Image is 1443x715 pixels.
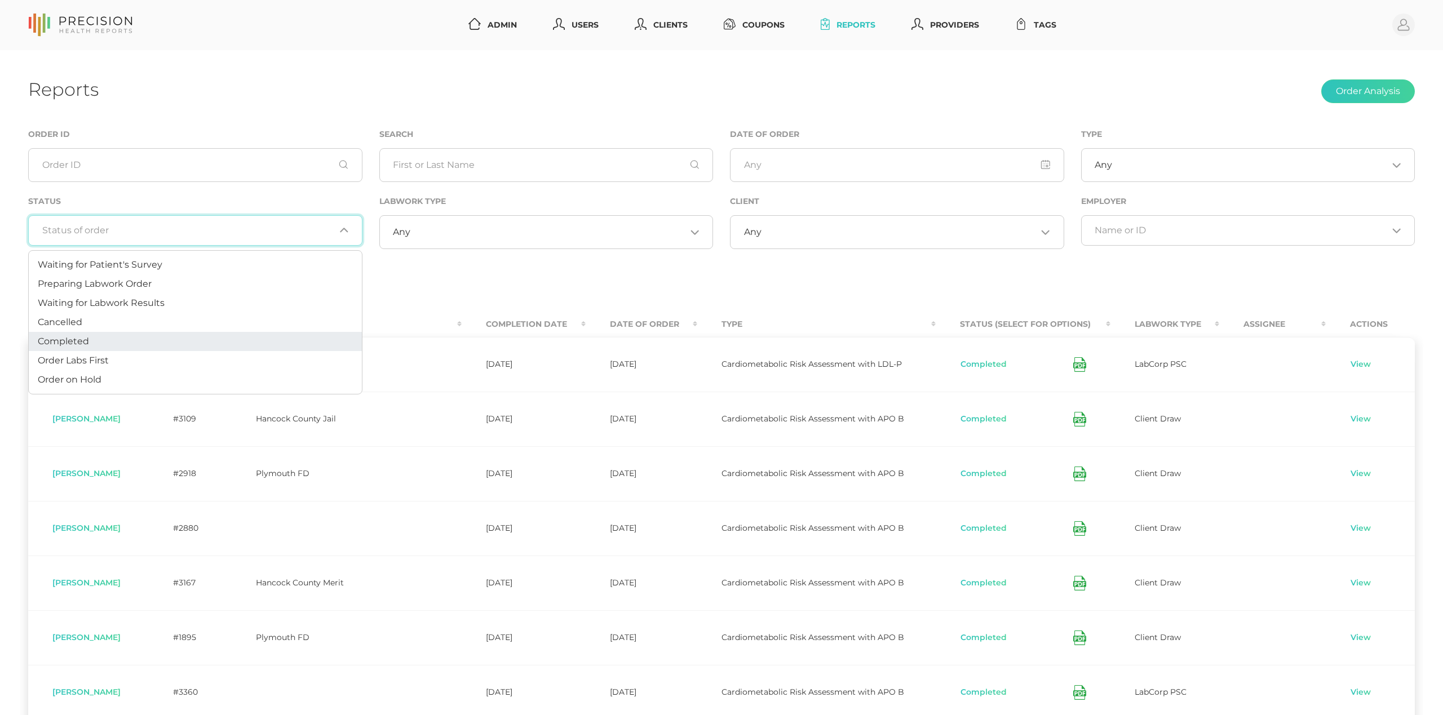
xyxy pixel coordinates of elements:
a: Tags [1011,15,1061,35]
a: Coupons [719,15,789,35]
span: Cardiometabolic Risk Assessment with APO B [721,632,904,642]
span: Client Draw [1135,414,1181,424]
div: Search for option [28,215,362,246]
span: Waiting for Labwork Results [38,297,165,308]
button: Completed [960,414,1007,425]
a: View [1350,414,1371,425]
button: Completed [960,359,1007,370]
input: Search for option [762,227,1037,238]
th: Date Of Order : activate to sort column ascending [586,312,697,337]
a: View [1350,359,1371,370]
button: Completed [960,632,1007,643]
label: Status [28,197,61,206]
td: [DATE] [586,392,697,446]
label: Client [730,197,759,206]
input: First or Last Name [379,148,714,182]
a: Reports [816,15,880,35]
td: [DATE] [462,610,586,665]
input: Order ID [28,148,362,182]
td: [DATE] [586,337,697,392]
span: Cardiometabolic Risk Assessment with LDL-P [721,359,902,369]
td: Plymouth FD [232,610,462,665]
span: [PERSON_NAME] [52,468,121,478]
td: #3109 [149,392,232,446]
span: Cardiometabolic Risk Assessment with APO B [721,578,904,588]
span: Cardiometabolic Risk Assessment with APO B [721,414,904,424]
td: #2880 [149,501,232,556]
td: #1895 [149,610,232,665]
h1: Reports [28,78,99,100]
td: [DATE] [462,556,586,610]
a: View [1350,687,1371,698]
span: LabCorp PSC [1135,687,1187,697]
td: [DATE] [586,501,697,556]
span: Client Draw [1135,523,1181,533]
button: Completed [960,687,1007,698]
a: View [1350,632,1371,643]
a: Clients [630,15,692,35]
span: Any [744,227,762,238]
span: [PERSON_NAME] [52,523,121,533]
input: Search for option [1095,225,1388,236]
td: Plymouth FD [232,446,462,501]
span: Cardiometabolic Risk Assessment with APO B [721,523,904,533]
input: Search for option [410,227,686,238]
th: Assignee : activate to sort column ascending [1219,312,1326,337]
button: Completed [960,468,1007,479]
div: Search for option [1081,215,1415,246]
span: LabCorp PSC [1135,359,1187,369]
span: Any [1095,159,1112,171]
td: #2918 [149,446,232,501]
td: [DATE] [462,392,586,446]
span: Preparing Labwork Order [38,278,152,289]
td: [DATE] [462,501,586,556]
span: [PERSON_NAME] [52,578,121,588]
span: Cancelled [38,317,82,327]
div: Search for option [730,215,1064,249]
a: Providers [907,15,984,35]
label: Labwork Type [379,197,446,206]
span: Client Draw [1135,468,1181,478]
span: [PERSON_NAME] [52,632,121,642]
input: Search for option [42,225,335,236]
span: Cardiometabolic Risk Assessment with APO B [721,687,904,697]
input: Any [730,148,1064,182]
td: [DATE] [586,610,697,665]
span: Completed [38,336,89,347]
td: #3167 [149,556,232,610]
span: Any [393,227,410,238]
td: [DATE] [586,446,697,501]
button: Completed [960,578,1007,589]
th: Completion Date : activate to sort column ascending [462,312,586,337]
div: Search for option [1081,148,1415,182]
span: Order Labs First [38,355,109,366]
td: [DATE] [586,556,697,610]
span: [PERSON_NAME] [52,414,121,424]
input: Search for option [1112,159,1388,171]
td: Hancock County Merit [232,556,462,610]
a: View [1350,468,1371,479]
button: Order Analysis [1321,79,1415,103]
span: Order on Hold [38,374,101,385]
th: Actions [1326,312,1415,337]
div: Search for option [379,215,714,249]
th: Labwork Type : activate to sort column ascending [1110,312,1219,337]
label: Type [1081,130,1102,139]
td: Hancock County Jail [232,392,462,446]
th: Status (Select for Options) : activate to sort column ascending [936,312,1110,337]
span: Waiting for Patient's Survey [38,259,162,270]
td: [DATE] [462,337,586,392]
a: Users [548,15,603,35]
a: View [1350,523,1371,534]
label: Search [379,130,413,139]
label: Order ID [28,130,70,139]
td: [DATE] [462,446,586,501]
label: Employer [1081,197,1126,206]
label: Date of Order [730,130,799,139]
a: Admin [464,15,521,35]
button: Completed [960,523,1007,534]
span: [PERSON_NAME] [52,687,121,697]
th: Type : activate to sort column ascending [697,312,936,337]
a: View [1350,578,1371,589]
span: Cardiometabolic Risk Assessment with APO B [721,468,904,478]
